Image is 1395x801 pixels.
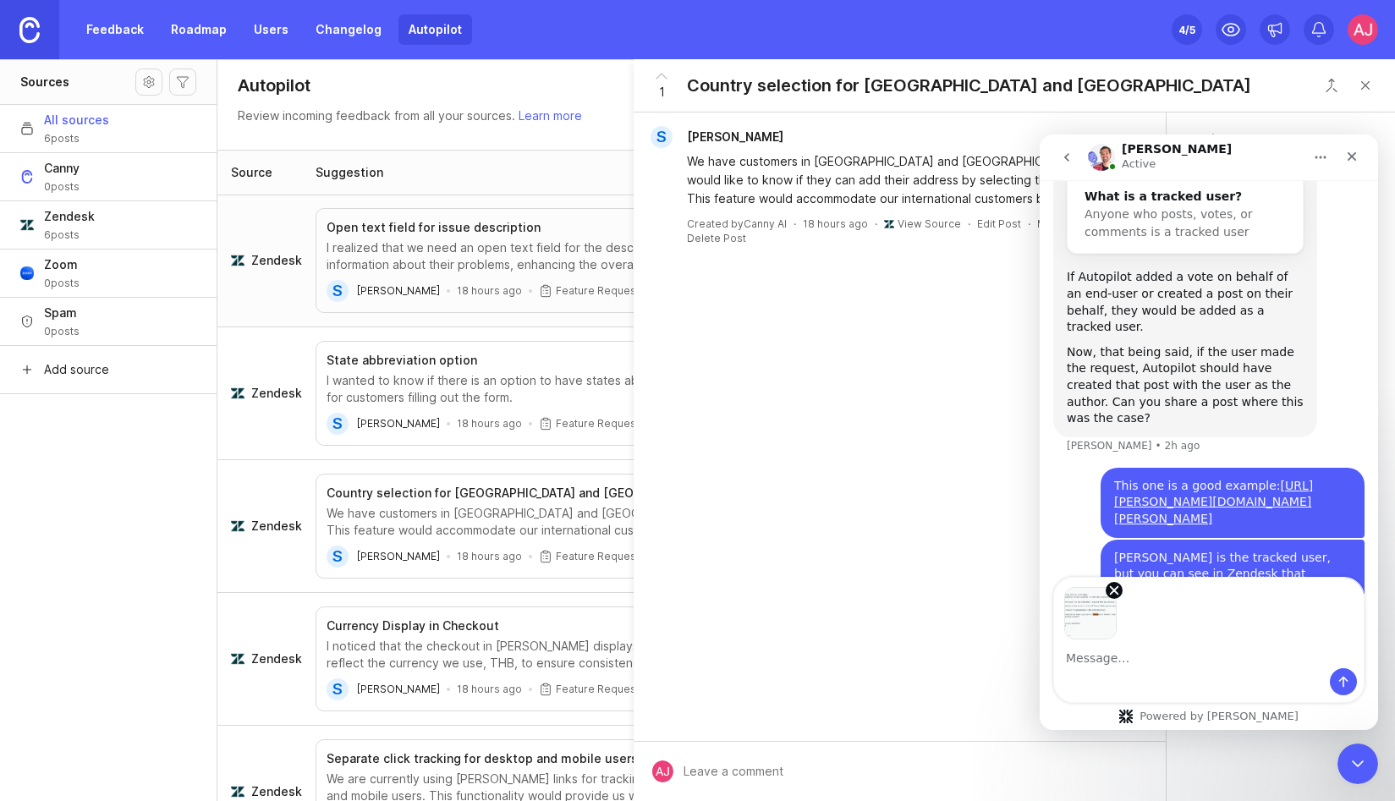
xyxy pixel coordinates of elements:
span: Zendesk [251,783,302,800]
p: Review incoming feedback from all your sources. [238,107,582,124]
a: S[PERSON_NAME] [327,678,440,700]
div: Created by Canny AI [687,217,787,231]
button: Remove image 1 [66,447,83,464]
div: [PERSON_NAME] is the tracked user, but you can see in Zendesk that [PERSON_NAME] was the customer... [74,415,311,481]
div: AJ says… [14,333,325,405]
iframe: Intercom live chat [1040,134,1378,730]
div: We have customers in [GEOGRAPHIC_DATA] and [GEOGRAPHIC_DATA], and I would like to know if they ca... [687,152,1132,208]
span: [PERSON_NAME] [357,284,440,297]
span: [PERSON_NAME] [687,129,783,144]
span: Anyone who posts, votes, or comments is a tracked user [45,73,212,104]
a: Autopilot [398,14,472,45]
a: Learn more [519,108,582,123]
h1: Sources [20,74,69,91]
a: S[PERSON_NAME] [327,413,440,435]
img: Canny [20,170,34,184]
img: Zoom [20,266,34,280]
button: Close button [1348,69,1382,102]
div: S [327,546,349,568]
div: S [327,678,349,700]
span: 0 posts [44,180,80,194]
div: Image previews [14,443,324,505]
div: · [968,217,970,231]
div: S [327,280,349,302]
div: Now, that being said, if the user made the request, Autopilot should have created that post with ... [27,210,264,293]
div: 4 /5 [1178,18,1195,41]
div: AJ says… [14,405,325,512]
div: · [794,217,796,231]
a: See more about where this Zendesk post draft came from [231,518,302,535]
span: All sources [44,112,109,129]
span: Canny [44,160,80,177]
div: What is a tracked user?Anyone who posts, votes, or comments is a tracked user [28,40,263,120]
span: Add source [44,361,109,378]
div: Details [1184,129,1225,150]
h3: Separate click tracking for desktop and mobile users [327,750,638,767]
span: 0 posts [44,277,80,290]
div: We have customers in [GEOGRAPHIC_DATA] and [GEOGRAPHIC_DATA], and I would like to know if they ca... [327,505,1205,539]
textarea: Message… [14,505,324,534]
a: See more about where this Zendesk post draft came from [231,783,302,800]
a: See more about where this Zendesk post draft came from [231,385,302,402]
button: 4/5 [1172,14,1202,45]
div: Delete Post [687,231,746,245]
span: 6 posts [44,132,109,145]
span: [PERSON_NAME] [357,683,440,695]
img: AJ Hoke [651,760,673,782]
iframe: Intercom live chat [1337,743,1378,784]
span: Zoom [44,256,80,273]
span: 1 [659,83,665,101]
img: zendesk [884,219,894,229]
button: Close button [1315,69,1348,102]
a: S[PERSON_NAME] [640,126,797,148]
span: 6 posts [44,228,95,242]
div: · [1028,217,1030,231]
a: Roadmap [161,14,237,45]
div: [PERSON_NAME] • 2h ago [27,306,160,316]
span: Zendesk [251,518,302,535]
span: Zendesk [251,650,302,667]
a: S[PERSON_NAME] [327,280,440,302]
div: I realized that we need an open text field for the description of the issue in the web claim form... [327,239,1205,273]
img: zendesk [231,652,244,666]
div: Suggestion [316,164,383,181]
span: Zendesk [251,252,302,269]
img: zendesk [231,785,244,798]
div: · [875,217,877,231]
img: zendesk [231,519,244,533]
button: Open text field for issue descriptionI realized that we need an open text field for the descripti... [316,208,1216,313]
span: 0 posts [44,325,80,338]
a: View Source [898,217,961,230]
a: [URL][PERSON_NAME][DOMAIN_NAME][PERSON_NAME] [74,344,273,391]
a: Changelog [305,14,392,45]
button: Country selection for [GEOGRAPHIC_DATA] and [GEOGRAPHIC_DATA]We have customers in [GEOGRAPHIC_DAT... [316,474,1216,579]
a: 18 hours ago [803,217,868,231]
a: Users [244,14,299,45]
div: [PERSON_NAME] is the tracked user, but you can see in Zendesk that [PERSON_NAME] was the customer... [61,405,325,491]
h3: State abbreviation option [327,352,477,369]
button: Mark Spam [1037,217,1094,231]
h3: Country selection for [GEOGRAPHIC_DATA] and [GEOGRAPHIC_DATA] [327,485,724,502]
button: Source settings [135,69,162,96]
button: Currency Display in CheckoutI noticed that the checkout in [PERSON_NAME] displays prices in USD, ... [316,606,1216,711]
button: State abbreviation optionI wanted to know if there is an option to have states abbreviated in the... [316,341,1216,446]
button: Send a message… [290,534,317,561]
img: Zendesk [20,218,34,232]
a: See more about where this Zendesk post draft came from [231,650,302,667]
div: This one is a good example: [74,343,311,393]
a: S[PERSON_NAME] [327,546,440,568]
img: Canny Home [19,17,40,43]
div: I noticed that the checkout in [PERSON_NAME] displays prices in USD, but our Shopify store operat... [327,638,1205,672]
p: Feature Requests [556,550,645,563]
div: If Autopilot added a vote on behalf of an end-user or created a post on their behalf, they would ... [27,134,264,200]
h1: Autopilot [238,74,310,97]
button: Autopilot filters [169,69,196,96]
a: Feedback [76,14,154,45]
img: Image preview 1 of 1 [25,453,77,505]
p: Feature Requests [556,683,645,696]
